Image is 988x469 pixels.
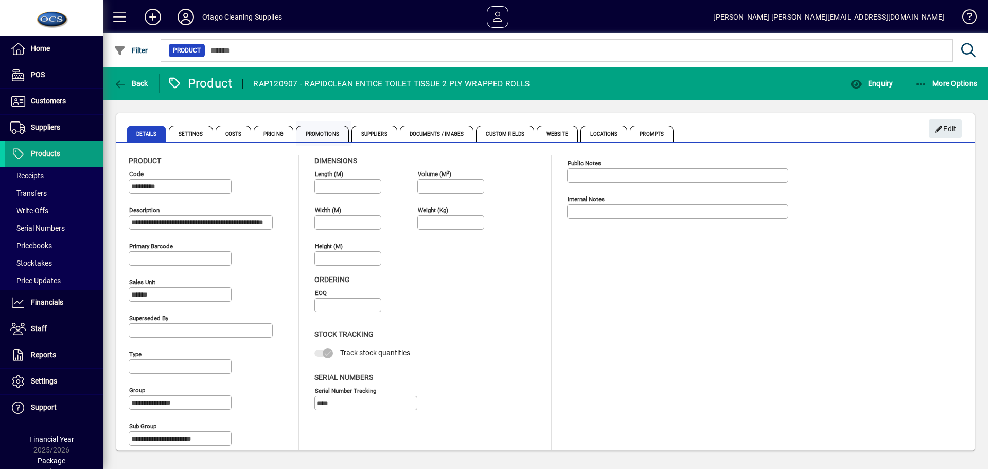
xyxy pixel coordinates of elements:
span: Products [31,149,60,158]
span: More Options [915,79,978,88]
span: Receipts [10,171,44,180]
button: Profile [169,8,202,26]
span: Stocktakes [10,259,52,267]
span: Stock Tracking [314,330,374,338]
span: Write Offs [10,206,48,215]
mat-label: Sub group [129,423,156,430]
span: Product [129,157,161,165]
mat-label: Type [129,351,142,358]
a: Price Updates [5,272,103,289]
span: Serial Numbers [10,224,65,232]
a: Customers [5,89,103,114]
a: POS [5,62,103,88]
a: Staff [5,316,103,342]
span: Track stock quantities [340,349,410,357]
mat-label: Description [129,206,160,214]
span: Support [31,403,57,411]
mat-label: Volume (m ) [418,170,451,178]
span: Locations [580,126,627,142]
span: Dimensions [314,157,357,165]
span: Reports [31,351,56,359]
span: Custom Fields [476,126,534,142]
span: Back [114,79,148,88]
button: Add [136,8,169,26]
span: Customers [31,97,66,105]
sup: 3 [447,169,449,175]
span: Financials [31,298,63,306]
button: Filter [111,41,151,60]
a: Financials [5,290,103,316]
button: Edit [929,119,962,138]
div: Product [167,75,233,92]
div: RAP120907 - RAPIDCLEAN ENTICE TOILET TISSUE 2 PLY WRAPPED ROLLS [253,76,530,92]
span: Costs [216,126,252,142]
mat-label: Group [129,387,145,394]
mat-label: Serial Number tracking [315,387,376,394]
span: Financial Year [29,435,74,443]
button: More Options [912,74,980,93]
span: Prompts [630,126,674,142]
a: Receipts [5,167,103,184]
a: Transfers [5,184,103,202]
mat-label: Code [129,170,144,178]
mat-label: Primary barcode [129,242,173,250]
a: Suppliers [5,115,103,141]
mat-label: Superseded by [129,315,168,322]
a: Knowledge Base [955,2,975,36]
mat-label: Public Notes [568,160,601,167]
span: Suppliers [351,126,397,142]
mat-label: Height (m) [315,242,343,250]
span: Price Updates [10,276,61,285]
div: Otago Cleaning Supplies [202,9,282,25]
a: Write Offs [5,202,103,219]
span: Edit [934,120,957,137]
button: Back [111,74,151,93]
span: Settings [169,126,213,142]
mat-label: Weight (Kg) [418,206,448,214]
span: Filter [114,46,148,55]
span: Suppliers [31,123,60,131]
span: Transfers [10,189,47,197]
span: Enquiry [850,79,893,88]
a: Pricebooks [5,237,103,254]
mat-label: Internal Notes [568,196,605,203]
a: Settings [5,369,103,394]
mat-label: Width (m) [315,206,341,214]
span: Pricing [254,126,293,142]
span: Details [127,126,166,142]
span: Settings [31,377,57,385]
span: POS [31,71,45,79]
a: Support [5,395,103,421]
a: Home [5,36,103,62]
span: Serial Numbers [314,373,373,381]
span: Promotions [296,126,349,142]
mat-label: Length (m) [315,170,343,178]
div: [PERSON_NAME] [PERSON_NAME][EMAIL_ADDRESS][DOMAIN_NAME] [713,9,944,25]
span: Product [173,45,201,56]
a: Reports [5,342,103,368]
a: Serial Numbers [5,219,103,237]
span: Ordering [314,275,350,284]
button: Enquiry [848,74,895,93]
app-page-header-button: Back [103,74,160,93]
span: Pricebooks [10,241,52,250]
a: Stocktakes [5,254,103,272]
mat-label: Sales unit [129,279,155,286]
span: Package [38,457,65,465]
span: Home [31,44,50,53]
mat-label: EOQ [315,289,327,297]
span: Documents / Images [400,126,474,142]
span: Staff [31,324,47,333]
span: Website [537,126,578,142]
